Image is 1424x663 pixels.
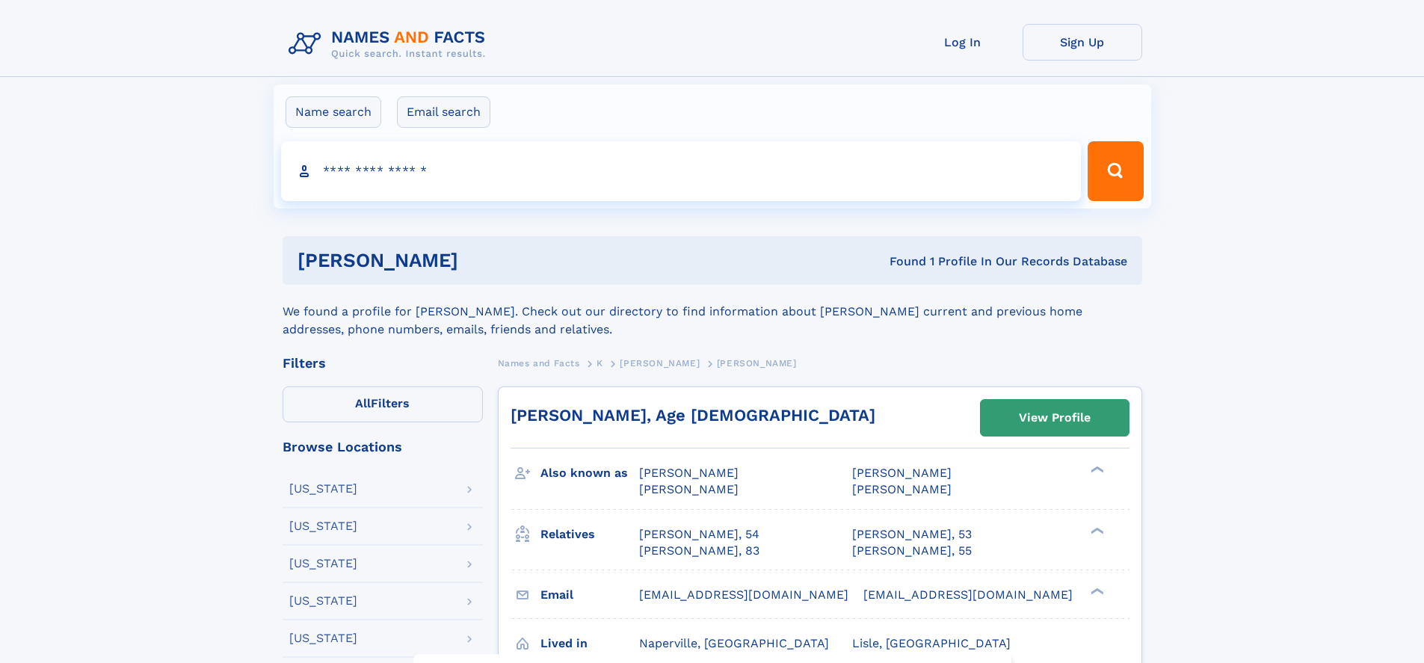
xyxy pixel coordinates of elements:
div: ❯ [1087,525,1105,535]
span: All [355,396,371,410]
div: We found a profile for [PERSON_NAME]. Check out our directory to find information about [PERSON_N... [283,285,1142,339]
a: [PERSON_NAME] [620,354,700,372]
label: Filters [283,386,483,422]
span: [EMAIL_ADDRESS][DOMAIN_NAME] [863,588,1073,602]
span: Lisle, [GEOGRAPHIC_DATA] [852,636,1011,650]
div: [US_STATE] [289,520,357,532]
span: [PERSON_NAME] [852,466,952,480]
span: [PERSON_NAME] [620,358,700,368]
input: search input [281,141,1082,201]
a: [PERSON_NAME], 55 [852,543,972,559]
div: Found 1 Profile In Our Records Database [674,253,1127,270]
div: [US_STATE] [289,595,357,607]
span: [EMAIL_ADDRESS][DOMAIN_NAME] [639,588,848,602]
label: Name search [286,96,381,128]
div: Browse Locations [283,440,483,454]
a: [PERSON_NAME], 54 [639,526,759,543]
span: [PERSON_NAME] [639,482,739,496]
div: Filters [283,357,483,370]
h1: [PERSON_NAME] [298,251,674,270]
a: [PERSON_NAME], 53 [852,526,972,543]
div: ❯ [1087,465,1105,475]
span: [PERSON_NAME] [717,358,797,368]
button: Search Button [1088,141,1143,201]
h3: Relatives [540,522,639,547]
h3: Also known as [540,460,639,486]
div: View Profile [1019,401,1091,435]
span: [PERSON_NAME] [852,482,952,496]
div: ❯ [1087,586,1105,596]
a: [PERSON_NAME], Age [DEMOGRAPHIC_DATA] [511,406,875,425]
span: K [597,358,603,368]
label: Email search [397,96,490,128]
span: Naperville, [GEOGRAPHIC_DATA] [639,636,829,650]
a: Sign Up [1023,24,1142,61]
a: Log In [903,24,1023,61]
img: Logo Names and Facts [283,24,498,64]
h3: Lived in [540,631,639,656]
span: [PERSON_NAME] [639,466,739,480]
div: [US_STATE] [289,483,357,495]
h3: Email [540,582,639,608]
div: [US_STATE] [289,632,357,644]
a: View Profile [981,400,1129,436]
div: [US_STATE] [289,558,357,570]
a: K [597,354,603,372]
a: [PERSON_NAME], 83 [639,543,759,559]
a: Names and Facts [498,354,580,372]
